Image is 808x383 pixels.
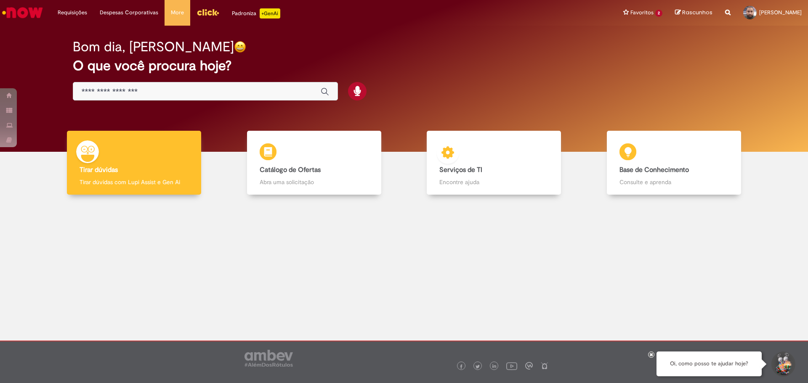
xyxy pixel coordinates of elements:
a: Serviços de TI Encontre ajuda [404,131,584,195]
b: Serviços de TI [439,166,482,174]
img: click_logo_yellow_360x200.png [197,6,219,18]
p: Consulte e aprenda [619,178,728,186]
span: Despesas Corporativas [100,8,158,17]
a: Catálogo de Ofertas Abra uma solicitação [224,131,404,195]
img: logo_footer_workplace.png [525,362,533,370]
span: Rascunhos [682,8,712,16]
span: More [171,8,184,17]
p: Abra uma solicitação [260,178,369,186]
div: Oi, como posso te ajudar hoje? [656,351,762,376]
b: Base de Conhecimento [619,166,689,174]
img: logo_footer_facebook.png [459,365,463,369]
span: [PERSON_NAME] [759,9,802,16]
span: Requisições [58,8,87,17]
img: logo_footer_youtube.png [506,360,517,371]
p: +GenAi [260,8,280,18]
h2: Bom dia, [PERSON_NAME] [73,40,234,54]
span: 2 [655,10,662,17]
b: Catálogo de Ofertas [260,166,321,174]
span: Favoritos [630,8,654,17]
b: Tirar dúvidas [80,166,118,174]
button: Iniciar Conversa de Suporte [770,351,795,377]
img: logo_footer_twitter.png [476,365,480,369]
img: ServiceNow [1,4,44,21]
p: Tirar dúvidas com Lupi Assist e Gen Ai [80,178,189,186]
h2: O que você procura hoje? [73,58,736,73]
p: Encontre ajuda [439,178,548,186]
img: logo_footer_ambev_rotulo_gray.png [245,350,293,367]
a: Rascunhos [675,9,712,17]
img: logo_footer_linkedin.png [492,364,497,369]
div: Padroniza [232,8,280,18]
a: Base de Conhecimento Consulte e aprenda [584,131,764,195]
img: happy-face.png [234,41,246,53]
img: logo_footer_naosei.png [541,362,548,370]
a: Tirar dúvidas Tirar dúvidas com Lupi Assist e Gen Ai [44,131,224,195]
